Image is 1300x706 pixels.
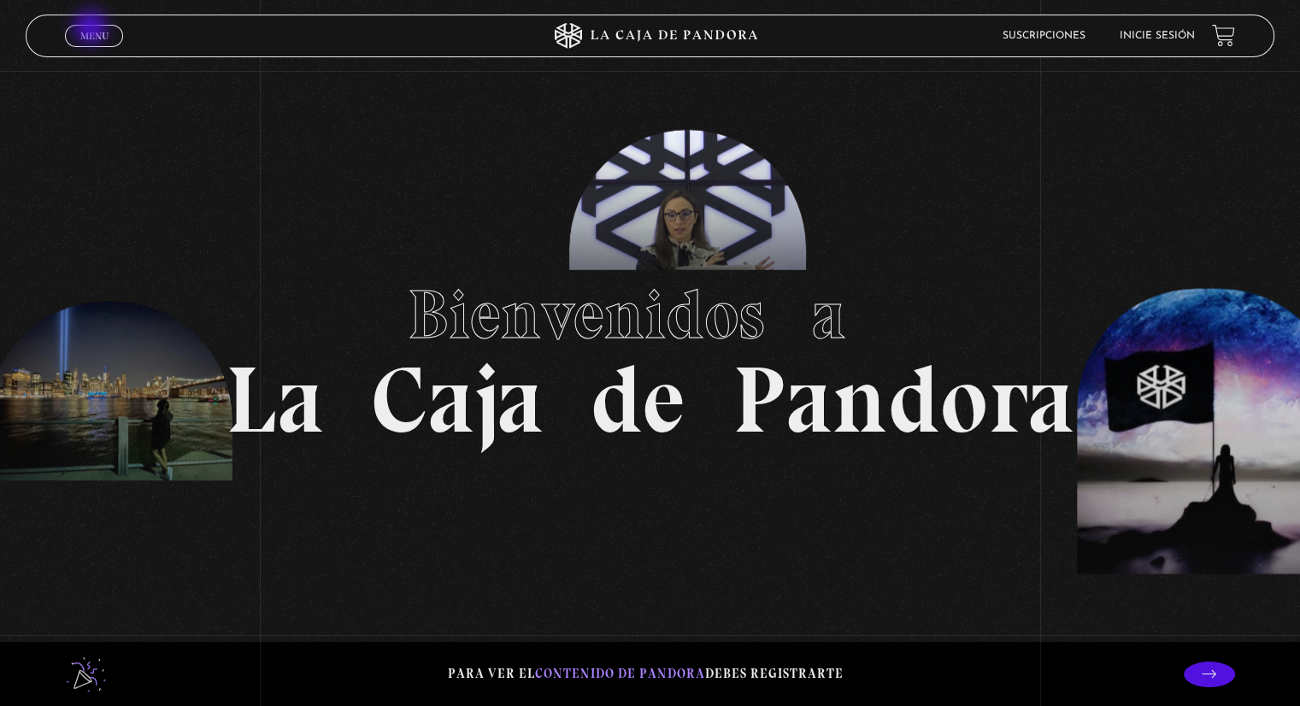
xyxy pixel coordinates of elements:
span: Bienvenidos a [408,274,893,356]
h1: La Caja de Pandora [226,259,1074,447]
span: Menu [80,31,109,41]
a: Inicie sesión [1120,31,1195,41]
span: contenido de Pandora [535,666,705,681]
a: View your shopping cart [1212,24,1235,47]
span: Cerrar [74,44,115,56]
a: Suscripciones [1003,31,1085,41]
p: Para ver el debes registrarte [448,662,844,685]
